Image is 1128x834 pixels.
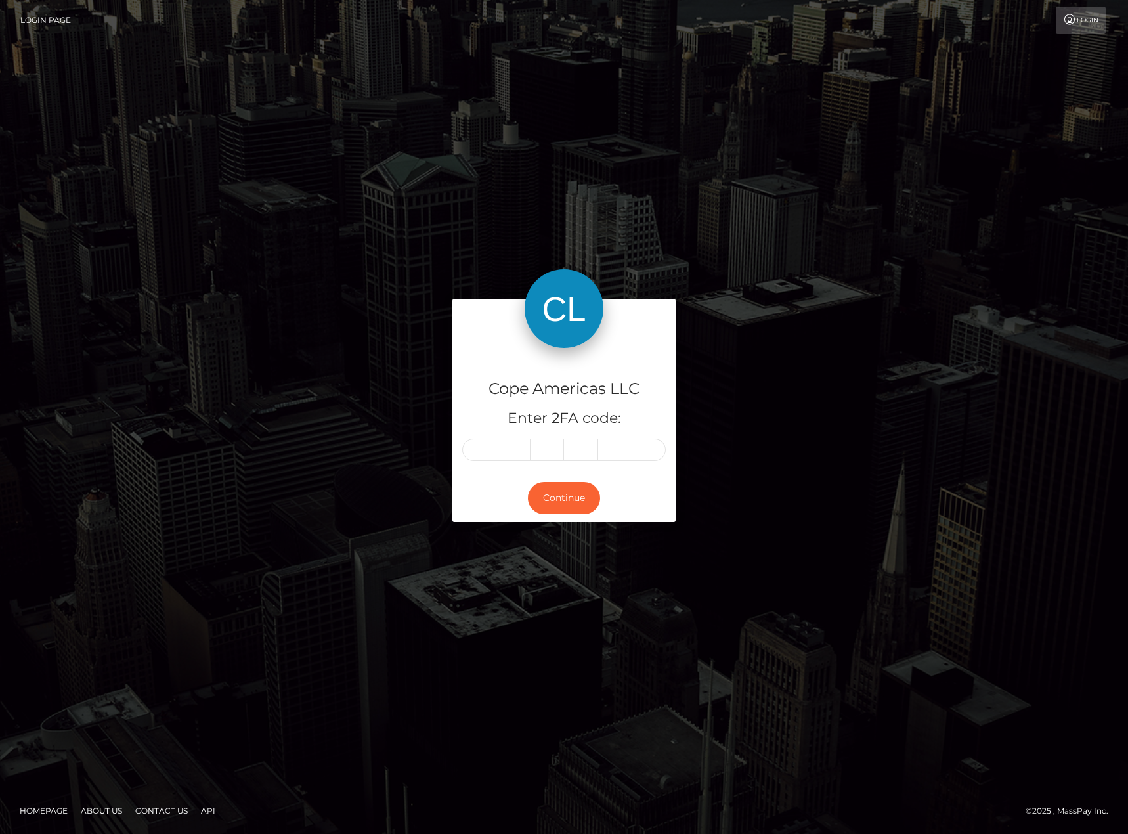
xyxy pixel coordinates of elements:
div: © 2025 , MassPay Inc. [1026,804,1118,818]
a: Login [1056,7,1106,34]
h4: Cope Americas LLC [462,378,666,401]
img: Cope Americas LLC [525,269,603,348]
a: Login Page [20,7,71,34]
a: About Us [76,801,127,821]
button: Continue [528,482,600,514]
a: Homepage [14,801,73,821]
h5: Enter 2FA code: [462,408,666,429]
a: Contact Us [130,801,193,821]
a: API [196,801,221,821]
